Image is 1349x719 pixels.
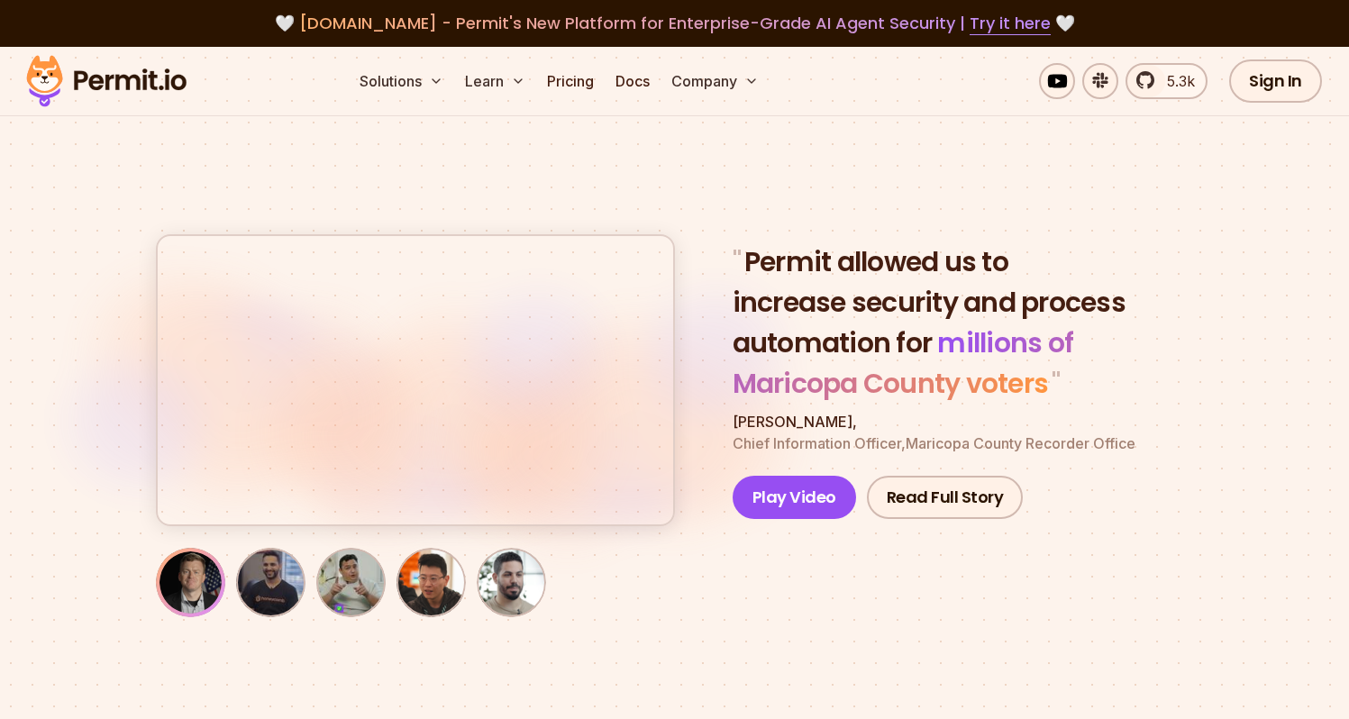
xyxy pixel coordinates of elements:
span: Chief Information Officer , Maricopa County Recorder Office [733,434,1135,452]
span: " [1048,364,1060,403]
img: Nate Young [160,551,222,614]
a: Read Full Story [867,476,1024,519]
a: 5.3k [1126,63,1208,99]
a: Pricing [540,63,601,99]
button: Play Video [733,476,856,519]
span: " [733,242,744,281]
a: Sign In [1229,59,1322,103]
span: [DOMAIN_NAME] - Permit's New Platform for Enterprise-Grade AI Agent Security | [299,12,1051,34]
span: 5.3k [1156,70,1195,92]
button: Company [664,63,766,99]
img: Permit logo [18,50,195,112]
a: Try it here [970,12,1051,35]
span: [PERSON_NAME] , [733,413,857,431]
div: 🤍 🤍 [43,11,1306,36]
button: Solutions [352,63,451,99]
button: Learn [458,63,533,99]
span: millions of Maricopa County voters [733,323,1074,403]
span: Permit allowed us to increase security and process automation for [733,242,1126,362]
a: Docs [608,63,657,99]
